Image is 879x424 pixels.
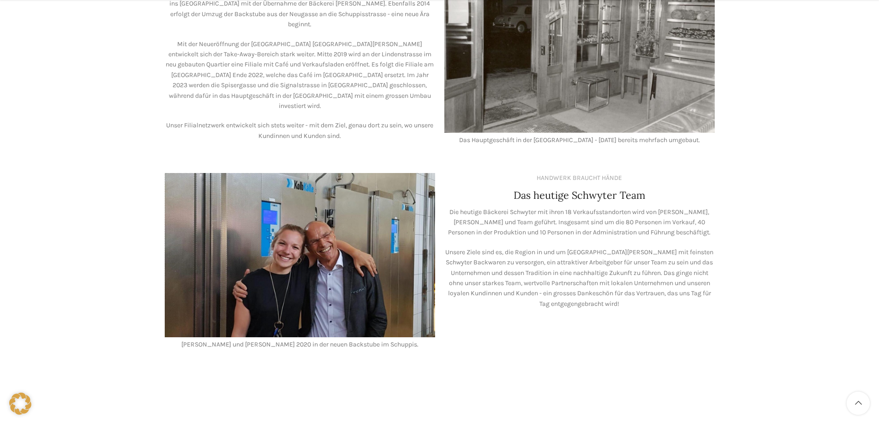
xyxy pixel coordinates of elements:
span: Unser Filialnetzwerk entwickelt sich stets weiter - mit dem Ziel, genau dort zu sein, wo unsere K... [166,121,433,139]
a: Scroll to top button [847,392,870,415]
span: Das Hauptgeschäft in der [GEOGRAPHIC_DATA] - [DATE] bereits mehrfach umgebaut. [459,136,700,144]
h4: Das heutige Schwyter Team [514,188,646,203]
p: Unsere Ziele sind es, die Region in und um [GEOGRAPHIC_DATA][PERSON_NAME] mit feinsten Schwyter B... [444,247,715,309]
p: [PERSON_NAME] und [PERSON_NAME] 2020 in der neuen Backstube im Schuppis. [165,340,435,350]
div: HANDWERK BRAUCHT HÄNDE [537,173,622,183]
p: Die heutige Bäckerei Schwyter mit ihren 18 Verkaufsstandorten wird von [PERSON_NAME], [PERSON_NAM... [444,207,715,238]
span: Mit der Neueröffnung der [GEOGRAPHIC_DATA] [GEOGRAPHIC_DATA][PERSON_NAME] entwickelt sich der Tak... [166,40,434,110]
